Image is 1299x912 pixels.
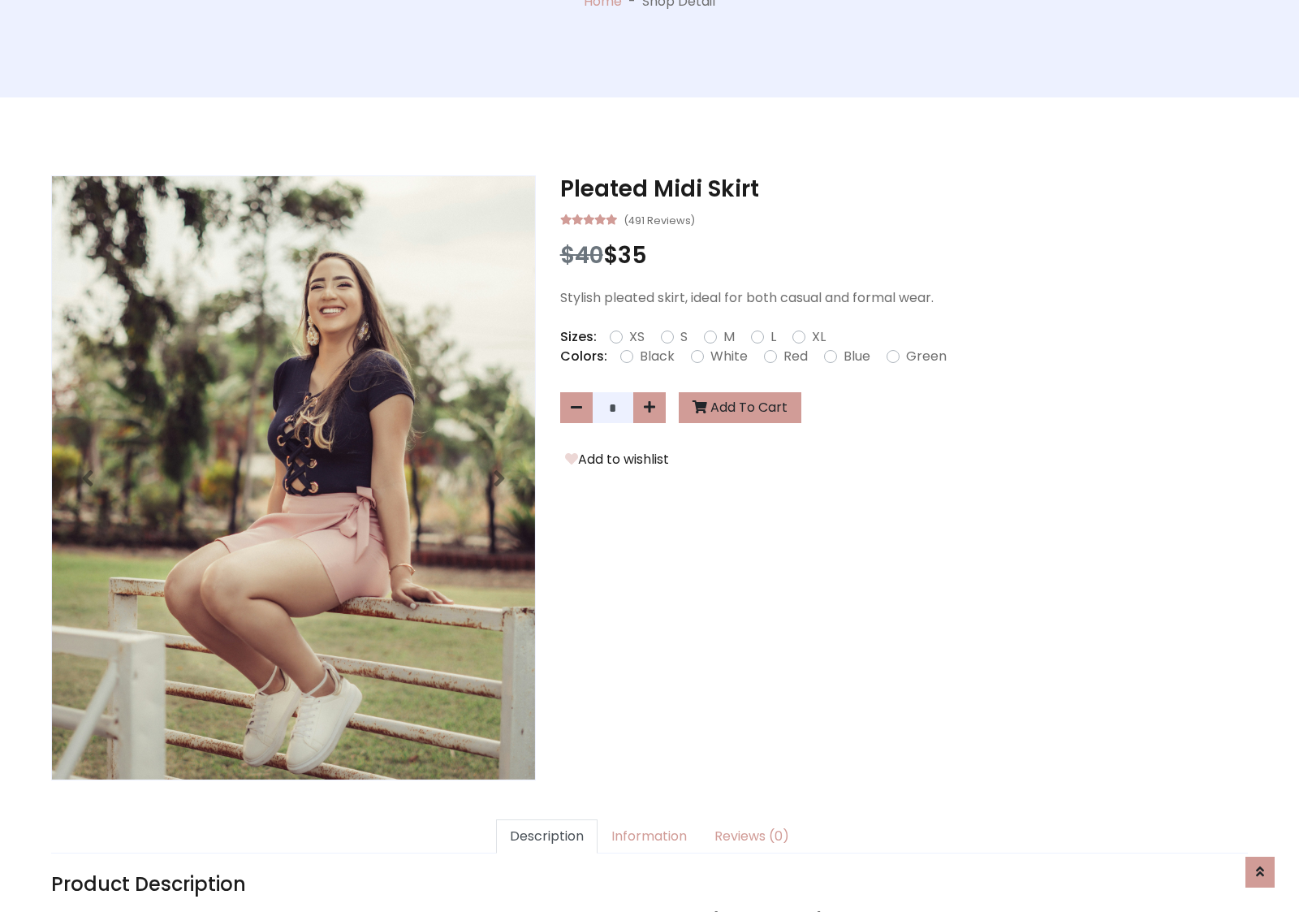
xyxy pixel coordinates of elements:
[640,347,675,366] label: Black
[680,327,688,347] label: S
[560,240,603,271] span: $40
[560,242,1248,270] h3: $
[624,210,695,229] small: (491 Reviews)
[52,176,535,780] img: Image
[844,347,870,366] label: Blue
[783,347,808,366] label: Red
[560,449,674,470] button: Add to wishlist
[723,327,735,347] label: M
[560,347,607,366] p: Colors:
[701,819,803,854] a: Reviews (0)
[560,175,1248,203] h3: Pleated Midi Skirt
[598,819,701,854] a: Information
[51,873,1248,897] h4: Product Description
[710,347,748,366] label: White
[560,327,597,347] p: Sizes:
[906,347,947,366] label: Green
[770,327,776,347] label: L
[618,240,647,271] span: 35
[629,327,645,347] label: XS
[679,392,801,423] button: Add To Cart
[560,288,1248,308] p: Stylish pleated skirt, ideal for both casual and formal wear.
[496,819,598,854] a: Description
[812,327,826,347] label: XL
